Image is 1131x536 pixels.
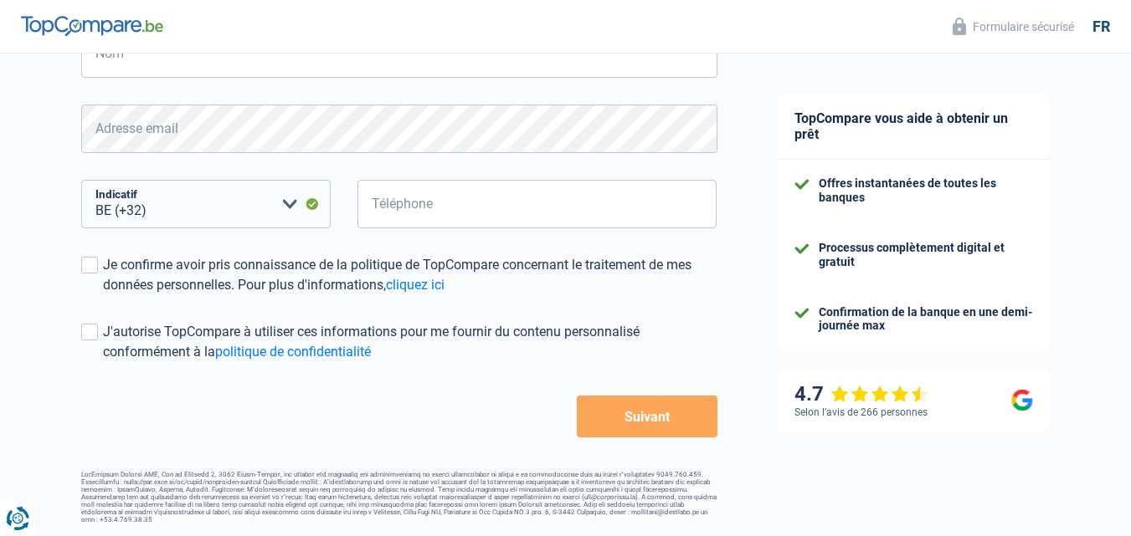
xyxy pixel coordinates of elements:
a: cliquez ici [386,277,445,293]
img: Advertisement [4,172,5,173]
div: Processus complètement digital et gratuit [819,241,1033,269]
img: TopCompare Logo [21,16,163,36]
div: Selon l’avis de 266 personnes [794,406,928,418]
div: 4.7 [794,382,929,406]
input: 401020304 [357,180,717,228]
div: Confirmation de la banque en une demi-journée max [819,305,1033,334]
div: TopCompare vous aide à obtenir un prêt [778,94,1050,160]
div: J'autorise TopCompare à utiliser ces informations pour me fournir du contenu personnalisé conform... [103,322,717,362]
button: Suivant [577,396,717,437]
div: Offres instantanées de toutes les banques [819,176,1033,205]
a: politique de confidentialité [215,344,371,360]
div: fr [1092,18,1110,36]
footer: LorEmipsum Dolorsi AME, Con ad Elitsedd 2, 3062 Eiusm-Tempor, inc utlabor etd magnaaliq eni admin... [81,471,717,523]
div: Je confirme avoir pris connaissance de la politique de TopCompare concernant le traitement de mes... [103,255,717,295]
button: Formulaire sécurisé [943,13,1084,40]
